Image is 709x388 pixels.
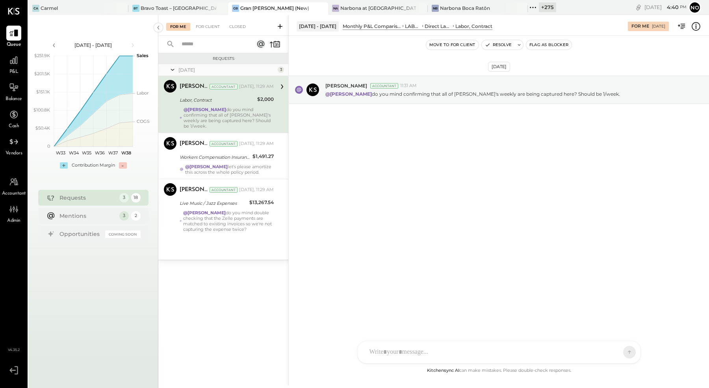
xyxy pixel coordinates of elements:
div: Contribution Margin [72,162,115,169]
a: Accountant [0,175,27,197]
button: Flag as Blocker [526,40,572,50]
div: Accountant [210,84,238,89]
text: 0 [47,143,50,149]
div: [DATE], 11:29 AM [239,84,274,90]
div: For Me [631,23,649,30]
div: Carmel [41,5,58,11]
div: Requests [162,56,284,61]
span: Balance [6,96,22,103]
div: GB [232,5,239,12]
div: Labor, Contract [455,23,492,30]
div: Narbona at [GEOGRAPHIC_DATA] LLC [340,5,416,11]
div: Direct Labor [425,23,451,30]
div: For Client [192,23,224,31]
div: 2 [131,211,141,221]
div: 18 [131,193,141,202]
div: Labor, Contract [180,96,255,104]
div: Accountant [210,187,238,193]
span: Cash [9,123,19,130]
button: Resolve [482,40,515,50]
strong: @[PERSON_NAME] [325,91,372,97]
div: Workers Compensation Insurance [180,153,250,161]
div: [DATE], 11:29 AM [239,187,274,193]
div: LABOR [405,23,421,30]
span: P&L [9,69,19,76]
text: W33 [56,150,65,156]
span: Queue [7,41,21,48]
button: No [689,1,701,14]
div: $13,267.54 [249,199,274,206]
div: [PERSON_NAME] [180,140,208,148]
div: 3 [278,67,284,73]
div: + 275 [539,2,556,12]
div: Coming Soon [105,230,141,238]
text: W36 [95,150,105,156]
div: [DATE] [652,24,665,29]
div: Gran [PERSON_NAME] (New) [240,5,309,11]
strong: @[PERSON_NAME] [185,164,228,169]
a: Admin [0,202,27,225]
text: $251.9K [34,53,50,58]
div: Live Music / Jazz Expenses [180,199,247,207]
div: Closed [225,23,250,31]
div: copy link [635,3,642,11]
div: Opportunities [59,230,101,238]
p: do you mind confirming that all of [PERSON_NAME]'s weekly are being captured here? Should be 1/week. [325,91,620,97]
div: Bravo Toast – [GEOGRAPHIC_DATA] [141,5,217,11]
strong: @[PERSON_NAME] [184,107,226,112]
text: W34 [69,150,79,156]
div: 3 [119,193,129,202]
div: NB [432,5,439,12]
div: do you mind double checking that the Zelle payments are matched to existing invoices so we're not... [183,210,274,232]
a: Balance [0,80,27,103]
a: Vendors [0,134,27,157]
div: do you mind confirming that all of [PERSON_NAME]'s weekly are being captured here? Should be 1/week. [184,107,274,129]
div: + [60,162,68,169]
div: [DATE], 11:29 AM [239,141,274,147]
text: Labor [137,90,148,96]
div: - [119,162,127,169]
div: [DATE] [488,62,510,72]
div: Na [332,5,339,12]
a: Queue [0,26,27,48]
text: W37 [108,150,118,156]
strong: @[PERSON_NAME] [183,210,226,215]
span: Accountant [2,190,26,197]
div: [DATE] - [DATE] [297,21,339,31]
div: [DATE] [644,4,687,11]
text: $151.1K [36,89,50,95]
text: W35 [82,150,91,156]
a: Cash [0,107,27,130]
div: 3 [119,211,129,221]
div: Accountant [370,83,398,89]
div: Narbona Boca Ratōn [440,5,490,11]
span: Vendors [6,150,22,157]
text: Sales [137,53,148,58]
div: Mentions [59,212,115,220]
div: $2,000 [257,95,274,103]
div: For Me [166,23,190,31]
span: [PERSON_NAME] [325,82,367,89]
text: W38 [121,150,131,156]
text: $100.8K [33,107,50,113]
div: Monthly P&L Comparison [343,23,401,30]
div: BT [132,5,139,12]
text: $50.4K [35,125,50,131]
span: Admin [7,217,20,225]
a: P&L [0,53,27,76]
div: Ca [32,5,39,12]
div: [DATE] [178,67,276,73]
div: $1,491.27 [252,152,274,160]
div: [PERSON_NAME] [180,186,208,194]
div: let's please amortize this across the whole policy period. [185,164,274,175]
span: 11:31 AM [400,83,417,89]
div: Accountant [210,141,238,147]
div: [DATE] - [DATE] [60,42,127,48]
button: Move to for client [426,40,479,50]
text: $201.5K [34,71,50,76]
div: Requests [59,194,115,202]
div: [PERSON_NAME] [180,83,208,91]
text: COGS [137,119,150,124]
